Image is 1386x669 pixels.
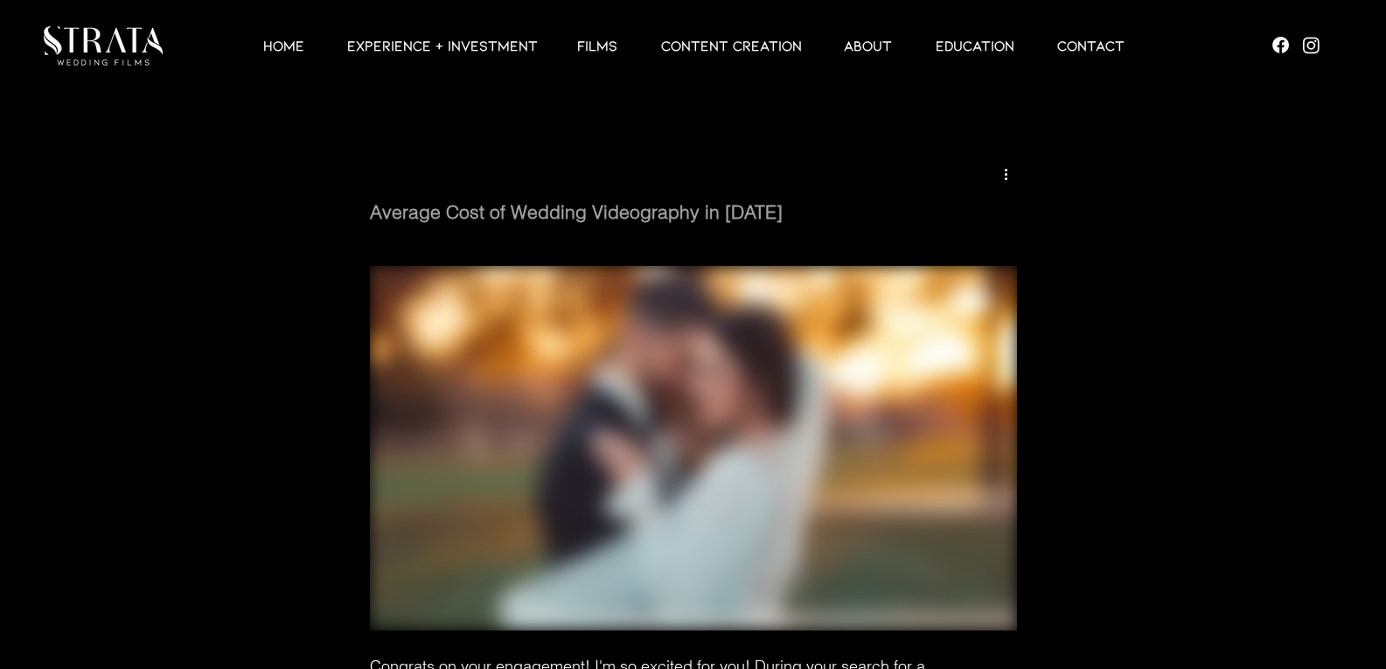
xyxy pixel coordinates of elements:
button: More actions [996,163,1017,184]
p: Contact [1048,35,1133,56]
a: Contact [1035,35,1146,56]
p: HOME [254,35,313,56]
h1: Average Cost of Wedding Videography in [DATE] [370,199,1017,225]
p: EXPERIENCE + INVESTMENT [338,35,547,56]
p: EDUCATION [927,35,1023,56]
img: LUX STRATA TEST_edited.png [44,26,163,66]
a: ABOUT [822,35,914,56]
a: Films [555,35,639,56]
a: HOME [241,35,325,56]
a: EXPERIENCE + INVESTMENT [325,35,555,56]
ul: Social Bar [1270,34,1322,56]
img: Groom in black tux with bride in white dress on golf course at sunset [370,266,1017,630]
p: Films [568,35,626,56]
p: ABOUT [835,35,901,56]
nav: Site [166,35,1220,56]
a: EDUCATION [914,35,1035,56]
p: CONTENT CREATION [652,35,811,56]
a: CONTENT CREATION [639,35,822,56]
